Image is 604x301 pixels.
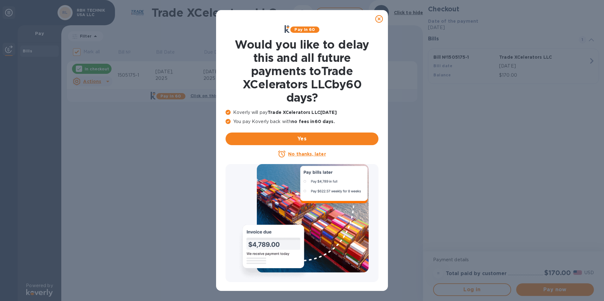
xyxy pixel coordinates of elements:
h1: Would you like to delay this and all future payments to Trade XCelerators LLC by 60 days ? [226,38,378,104]
b: Pay in 60 [294,27,315,32]
p: You pay Koverly back with [226,118,378,125]
u: No thanks, later [288,151,326,156]
p: Koverly will pay [226,109,378,116]
b: no fees in 60 days . [291,119,335,124]
b: Trade XCelerators LLC [DATE] [268,110,337,115]
span: Yes [231,135,373,143]
button: Yes [226,133,378,145]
